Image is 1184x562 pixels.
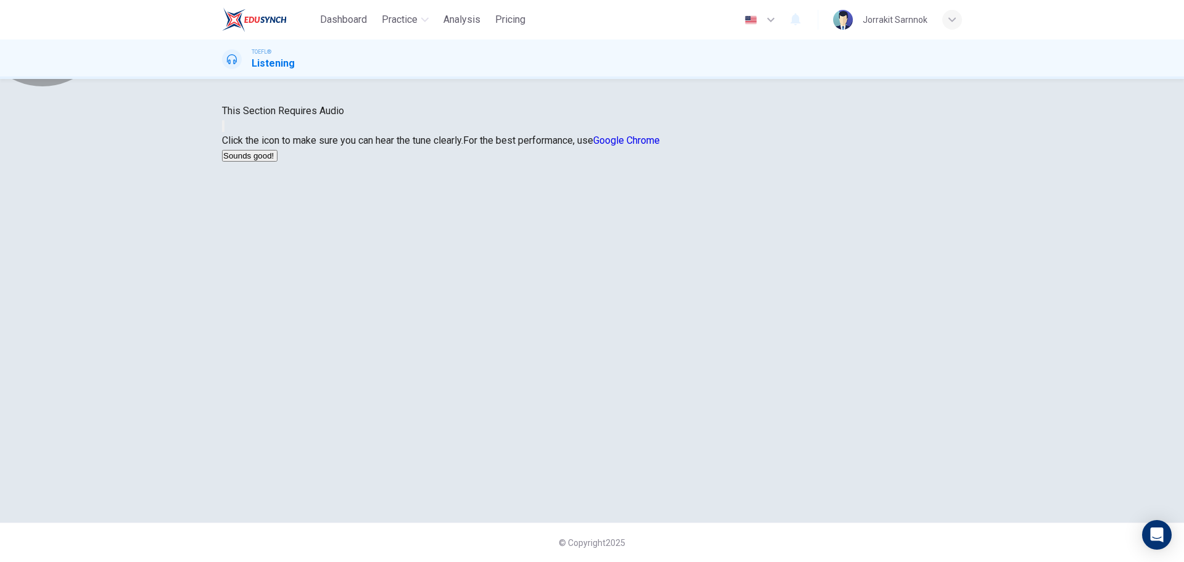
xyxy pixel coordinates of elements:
button: Practice [377,9,434,31]
a: EduSynch logo [222,7,315,32]
span: Analysis [443,12,480,27]
span: TOEFL® [252,48,271,56]
img: EduSynch logo [222,7,287,32]
span: Pricing [495,12,525,27]
span: © Copyright 2025 [559,538,625,548]
span: Dashboard [320,12,367,27]
span: Practice [382,12,417,27]
span: For the best performance, use [463,134,660,146]
img: Profile picture [833,10,853,30]
a: Google Chrome [593,134,660,146]
h1: Listening [252,56,295,71]
span: This Section Requires Audio [222,105,344,117]
button: Analysis [438,9,485,31]
span: Click the icon to make sure you can hear the tune clearly. [222,134,463,146]
button: Sounds good! [222,150,277,162]
div: Open Intercom Messenger [1142,520,1172,550]
button: Pricing [490,9,530,31]
button: Dashboard [315,9,372,31]
img: en [743,15,758,25]
div: Jorrakit Sarnnok [863,12,927,27]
